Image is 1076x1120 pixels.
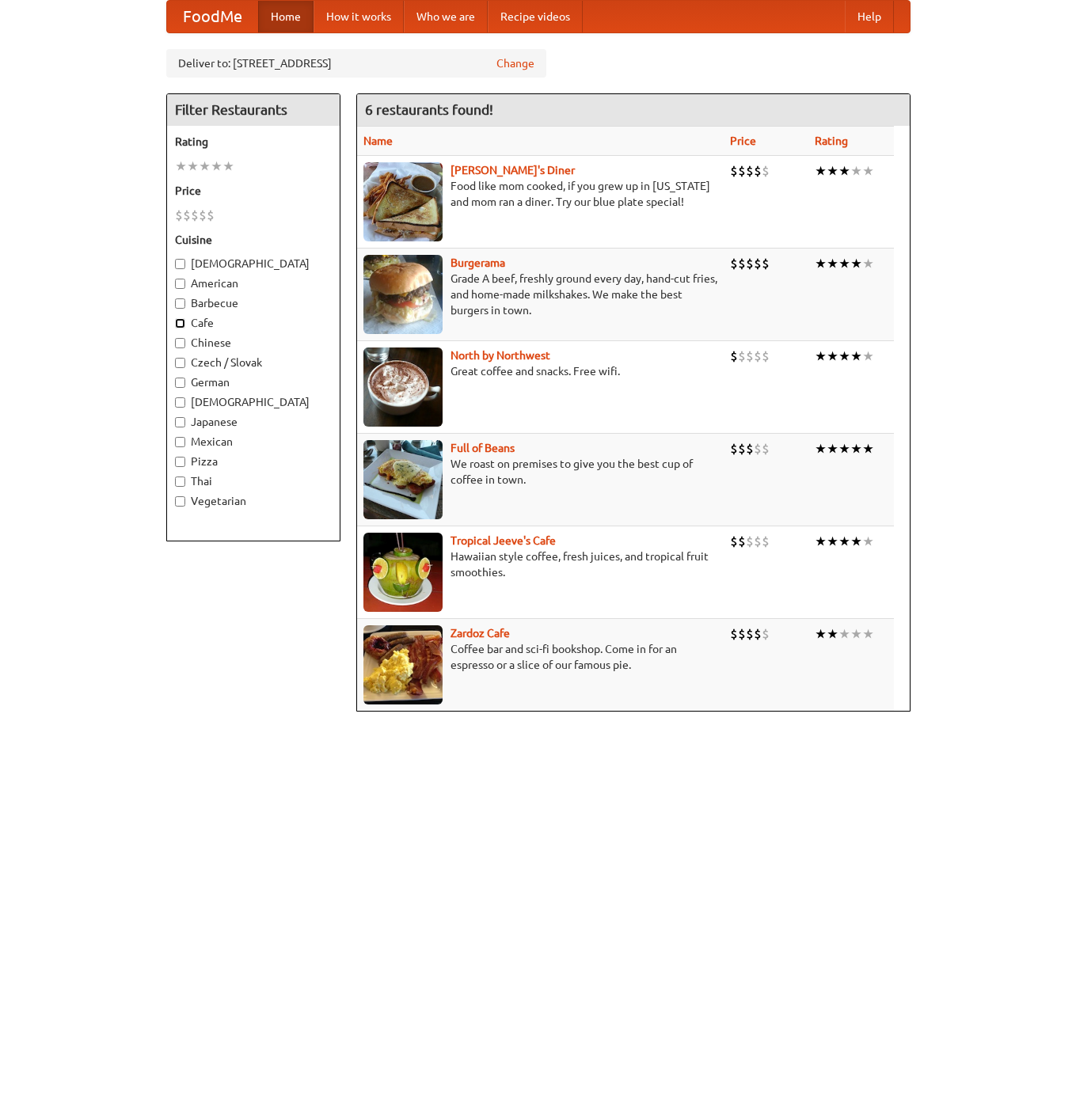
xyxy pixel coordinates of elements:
[175,318,185,328] input: Cafe
[862,255,874,272] li: ★
[746,255,754,272] li: $
[730,625,738,643] li: $
[738,255,746,272] li: $
[815,440,827,457] li: ★
[175,434,332,450] label: Mexican
[746,440,754,457] li: $
[175,259,185,269] input: [DEMOGRAPHIC_DATA]
[175,298,185,309] input: Barbecue
[730,440,738,457] li: $
[746,625,754,643] li: $
[207,207,215,224] li: $
[363,625,443,704] img: zardoz.jpg
[175,378,185,388] input: German
[175,417,185,427] input: Japanese
[451,349,550,362] a: North by Northwest
[762,347,770,365] li: $
[838,625,850,643] li: ★
[191,207,199,224] li: $
[754,255,762,272] li: $
[175,374,332,390] label: German
[754,440,762,457] li: $
[167,94,340,126] h4: Filter Restaurants
[730,162,738,180] li: $
[850,533,862,550] li: ★
[850,625,862,643] li: ★
[827,533,838,550] li: ★
[175,232,332,248] h5: Cuisine
[175,358,185,368] input: Czech / Slovak
[211,158,222,175] li: ★
[199,158,211,175] li: ★
[363,533,443,612] img: jeeves.jpg
[862,625,874,643] li: ★
[363,255,443,334] img: burgerama.jpg
[730,135,756,147] a: Price
[762,533,770,550] li: $
[175,437,185,447] input: Mexican
[451,534,556,547] a: Tropical Jeeve's Cafe
[199,207,207,224] li: $
[838,533,850,550] li: ★
[730,255,738,272] li: $
[850,255,862,272] li: ★
[496,55,534,71] a: Change
[451,442,515,454] a: Full of Beans
[838,255,850,272] li: ★
[363,135,393,147] a: Name
[850,162,862,180] li: ★
[314,1,404,32] a: How it works
[738,162,746,180] li: $
[175,256,332,271] label: [DEMOGRAPHIC_DATA]
[815,625,827,643] li: ★
[363,549,717,580] p: Hawaiian style coffee, fresh juices, and tropical fruit smoothies.
[451,256,505,269] a: Burgerama
[845,1,894,32] a: Help
[404,1,488,32] a: Who we are
[838,347,850,365] li: ★
[862,440,874,457] li: ★
[175,454,332,469] label: Pizza
[451,627,510,640] a: Zardoz Cafe
[363,271,717,318] p: Grade A beef, freshly ground every day, hand-cut fries, and home-made milkshakes. We make the bes...
[827,440,838,457] li: ★
[175,397,185,408] input: [DEMOGRAPHIC_DATA]
[762,440,770,457] li: $
[175,134,332,150] h5: Rating
[175,207,183,224] li: $
[363,456,717,488] p: We roast on premises to give you the best cup of coffee in town.
[838,162,850,180] li: ★
[730,347,738,365] li: $
[222,158,234,175] li: ★
[363,440,443,519] img: beans.jpg
[175,493,332,509] label: Vegetarian
[175,414,332,430] label: Japanese
[738,625,746,643] li: $
[850,347,862,365] li: ★
[827,347,838,365] li: ★
[754,533,762,550] li: $
[175,275,332,291] label: American
[363,363,717,379] p: Great coffee and snacks. Free wifi.
[451,164,575,177] a: [PERSON_NAME]'s Diner
[746,533,754,550] li: $
[815,255,827,272] li: ★
[754,162,762,180] li: $
[827,255,838,272] li: ★
[363,162,443,241] img: sallys.jpg
[754,347,762,365] li: $
[815,162,827,180] li: ★
[363,641,717,673] p: Coffee bar and sci-fi bookshop. Come in for an espresso or a slice of our famous pie.
[175,394,332,410] label: [DEMOGRAPHIC_DATA]
[175,183,332,199] h5: Price
[175,295,332,311] label: Barbecue
[862,347,874,365] li: ★
[175,315,332,331] label: Cafe
[363,178,717,210] p: Food like mom cooked, if you grew up in [US_STATE] and mom ran a diner. Try our blue plate special!
[175,496,185,507] input: Vegetarian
